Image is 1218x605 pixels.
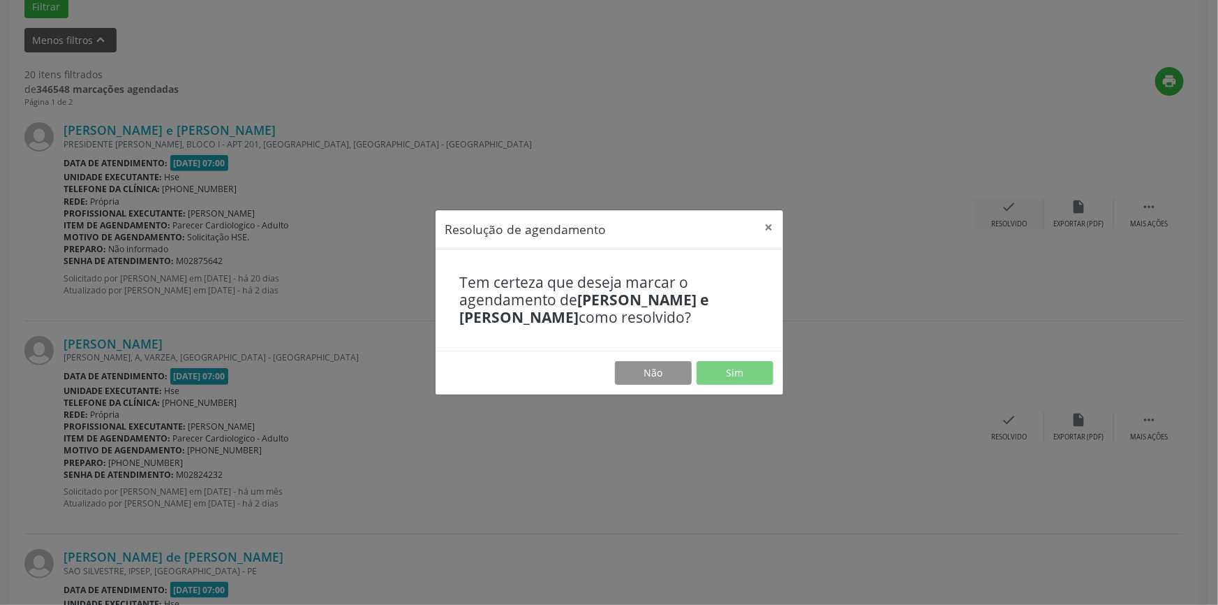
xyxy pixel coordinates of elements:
[460,290,709,327] b: [PERSON_NAME] e [PERSON_NAME]
[615,361,692,385] button: Não
[697,361,773,385] button: Sim
[755,210,783,245] button: Close
[445,220,607,238] h5: Resolução de agendamento
[460,274,759,327] h4: Tem certeza que deseja marcar o agendamento de como resolvido?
